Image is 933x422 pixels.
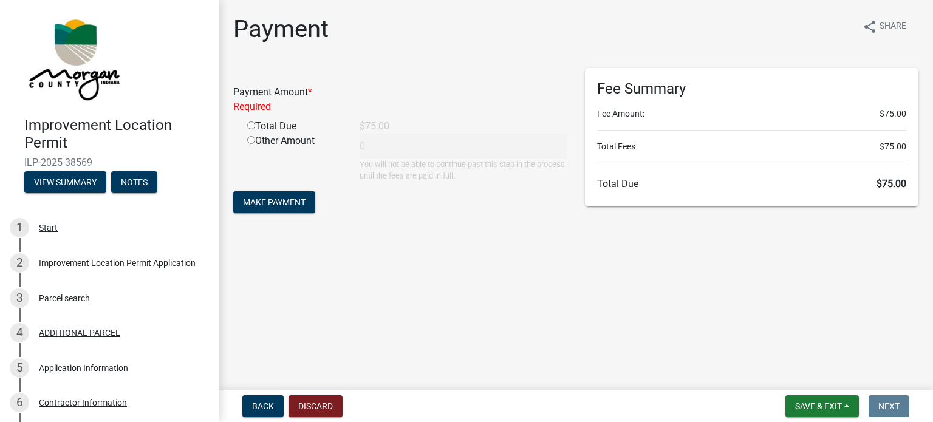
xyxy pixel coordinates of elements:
[878,401,900,411] span: Next
[877,178,906,189] span: $75.00
[795,401,842,411] span: Save & Exit
[597,140,906,153] li: Total Fees
[10,218,29,237] div: 1
[853,15,916,38] button: shareShare
[869,395,909,417] button: Next
[10,358,29,378] div: 5
[24,117,209,152] h4: Improvement Location Permit
[880,107,906,120] span: $75.00
[289,395,343,417] button: Discard
[252,401,274,411] span: Back
[597,107,906,120] li: Fee Amount:
[24,13,122,104] img: Morgan County, Indiana
[10,288,29,308] div: 3
[238,119,350,134] div: Total Due
[785,395,859,417] button: Save & Exit
[243,197,306,207] span: Make Payment
[39,223,58,232] div: Start
[233,15,329,44] h1: Payment
[24,171,106,193] button: View Summary
[10,323,29,342] div: 4
[233,191,315,213] button: Make Payment
[39,398,127,407] div: Contractor Information
[880,140,906,153] span: $75.00
[863,19,877,34] i: share
[880,19,906,34] span: Share
[597,178,906,189] h6: Total Due
[111,171,157,193] button: Notes
[39,259,196,267] div: Improvement Location Permit Application
[597,80,906,98] h6: Fee Summary
[39,364,128,372] div: Application Information
[238,134,350,182] div: Other Amount
[10,253,29,273] div: 2
[233,100,567,114] div: Required
[24,157,194,168] span: ILP-2025-38569
[39,294,90,302] div: Parcel search
[111,178,157,188] wm-modal-confirm: Notes
[10,393,29,412] div: 6
[242,395,284,417] button: Back
[224,85,576,114] div: Payment Amount
[24,178,106,188] wm-modal-confirm: Summary
[39,328,120,337] div: ADDITIONAL PARCEL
